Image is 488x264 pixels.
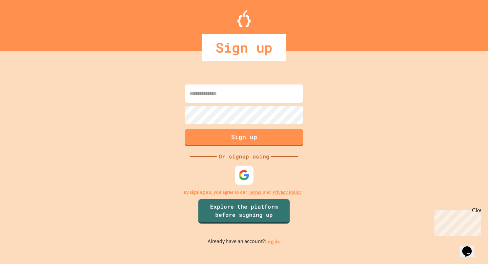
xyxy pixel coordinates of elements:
[272,189,302,196] a: Privacy Policy
[185,129,303,146] button: Sign up
[198,199,290,224] a: Explore the platform before signing up
[249,189,261,196] a: Terms
[265,238,281,245] a: Log in.
[239,170,250,181] img: google-icon.svg
[217,152,271,161] div: Or signup using
[460,237,481,257] iframe: chat widget
[208,237,281,246] p: Already have an account?
[202,34,286,61] div: Sign up
[432,207,481,236] iframe: chat widget
[237,10,251,27] img: Logo.svg
[184,189,305,196] p: By signing up, you agree to our and .
[3,3,47,43] div: Chat with us now!Close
